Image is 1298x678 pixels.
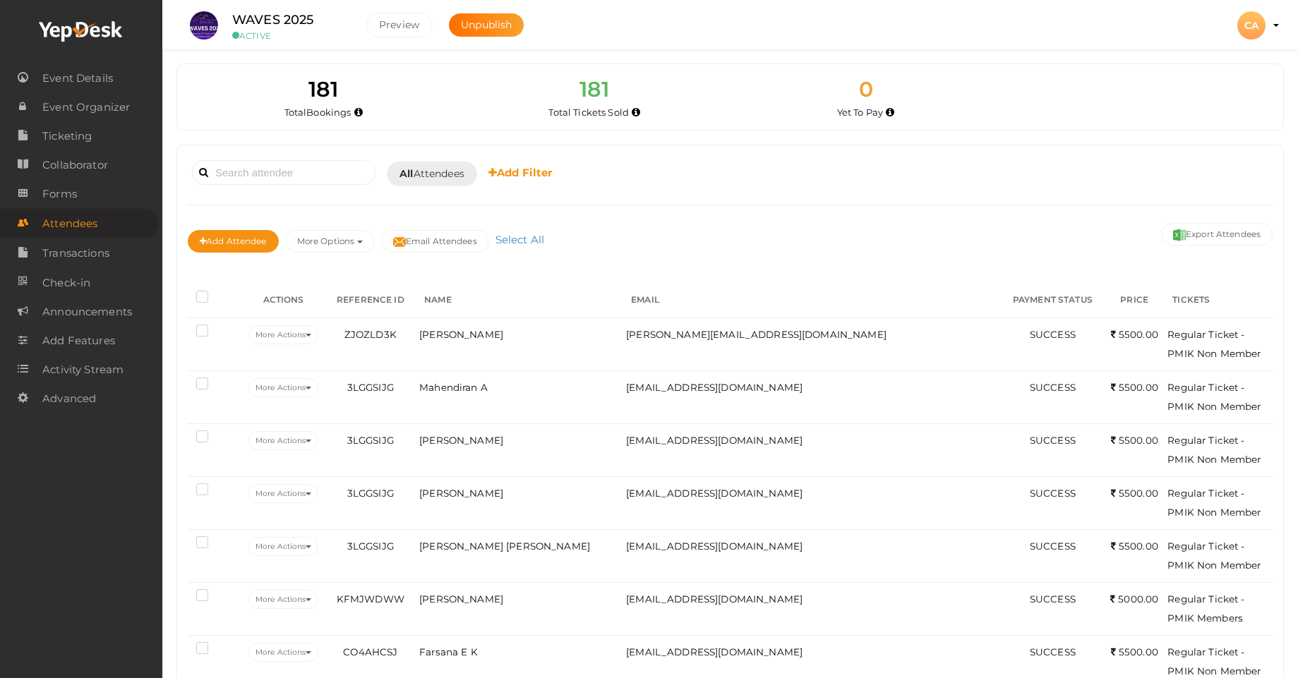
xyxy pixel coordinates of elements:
[42,239,109,267] span: Transactions
[1030,488,1076,499] span: SUCCESS
[308,76,338,102] span: 181
[284,107,351,118] span: Total
[242,283,325,318] th: ACTIONS
[419,646,478,658] span: Farsana E K
[306,107,351,118] span: Bookings
[248,431,318,450] button: More Actions
[354,109,363,116] i: Total number of bookings
[344,329,397,340] span: ZJOZLD3K
[1167,329,1261,359] span: Regular Ticket - PMIK Non Member
[248,484,318,503] button: More Actions
[1105,283,1164,318] th: PRICE
[1030,646,1076,658] span: SUCCESS
[248,378,318,397] button: More Actions
[248,643,318,662] button: More Actions
[232,10,313,30] label: WAVES 2025
[449,13,524,37] button: Unpublish
[626,435,803,446] span: [EMAIL_ADDRESS][DOMAIN_NAME]
[42,64,113,92] span: Event Details
[632,109,640,116] i: Total number of tickets sold
[42,298,132,326] span: Announcements
[347,488,394,499] span: 3LGGSIJG
[626,382,803,393] span: [EMAIL_ADDRESS][DOMAIN_NAME]
[579,76,609,102] span: 181
[399,167,413,180] b: All
[248,537,318,556] button: More Actions
[42,385,96,413] span: Advanced
[42,269,90,297] span: Check-in
[1167,540,1261,571] span: Regular Ticket - PMIK Non Member
[42,151,108,179] span: Collaborator
[42,210,97,238] span: Attendees
[1111,488,1158,499] span: 5500.00
[419,435,503,446] span: [PERSON_NAME]
[1030,435,1076,446] span: SUCCESS
[548,107,629,118] span: Total Tickets Sold
[1233,11,1270,40] button: CA
[1111,646,1158,658] span: 5500.00
[1173,229,1186,241] img: excel.svg
[623,283,1000,318] th: EMAIL
[285,230,375,253] button: More Options
[347,540,394,552] span: 3LGGSIJG
[42,93,130,121] span: Event Organizer
[416,283,623,318] th: NAME
[248,325,318,344] button: More Actions
[1030,382,1076,393] span: SUCCESS
[419,382,488,393] span: Mahendiran A
[488,166,553,179] b: Add Filter
[1111,329,1158,340] span: 5500.00
[1111,435,1158,446] span: 5500.00
[419,329,503,340] span: [PERSON_NAME]
[1030,540,1076,552] span: SUCCESS
[419,593,503,605] span: [PERSON_NAME]
[42,327,115,355] span: Add Features
[190,11,218,40] img: S4WQAGVX_small.jpeg
[188,230,279,253] button: Add Attendee
[1001,283,1105,318] th: PAYMENT STATUS
[393,236,406,248] img: mail-filled.svg
[232,30,345,41] small: ACTIVE
[886,109,894,116] i: Accepted and yet to make payment
[461,18,512,31] span: Unpublish
[626,488,803,499] span: [EMAIL_ADDRESS][DOMAIN_NAME]
[1164,283,1273,318] th: TICKETS
[399,167,464,181] span: Attendees
[492,233,548,246] a: Select All
[1167,593,1244,624] span: Regular Ticket - PMIK Members
[1167,435,1261,465] span: Regular Ticket - PMIK Non Member
[1161,223,1273,246] button: Export Attendees
[1111,382,1158,393] span: 5500.00
[1167,382,1261,412] span: Regular Ticket - PMIK Non Member
[42,356,124,384] span: Activity Stream
[1111,540,1158,552] span: 5500.00
[837,107,883,118] span: Yet To Pay
[42,122,92,150] span: Ticketing
[626,540,803,552] span: [EMAIL_ADDRESS][DOMAIN_NAME]
[381,230,489,253] button: Email Attendees
[419,540,590,552] span: [PERSON_NAME] [PERSON_NAME]
[1110,593,1158,605] span: 5000.00
[337,593,404,605] span: KFMJWDWW
[626,329,887,340] span: [PERSON_NAME][EMAIL_ADDRESS][DOMAIN_NAME]
[248,590,318,609] button: More Actions
[419,488,503,499] span: [PERSON_NAME]
[347,382,394,393] span: 3LGGSIJG
[1237,11,1266,40] div: CA
[347,435,394,446] span: 3LGGSIJG
[626,646,803,658] span: [EMAIL_ADDRESS][DOMAIN_NAME]
[1030,329,1076,340] span: SUCCESS
[1237,19,1266,32] profile-pic: CA
[1167,488,1261,518] span: Regular Ticket - PMIK Non Member
[337,294,404,305] span: REFERENCE ID
[192,160,375,185] input: Search attendee
[343,646,397,658] span: CO4AHCSJ
[859,76,873,102] span: 0
[1167,646,1261,677] span: Regular Ticket - PMIK Non Member
[42,180,77,208] span: Forms
[366,13,432,37] button: Preview
[1030,593,1076,605] span: SUCCESS
[626,593,803,605] span: [EMAIL_ADDRESS][DOMAIN_NAME]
